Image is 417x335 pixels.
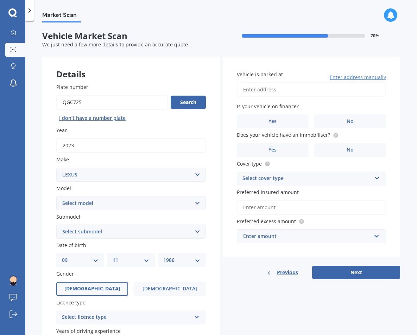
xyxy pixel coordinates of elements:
span: Yes [268,147,277,153]
span: Years of driving experience [56,328,121,334]
span: Submodel [56,213,80,220]
span: Preferred excess amount [237,218,296,225]
div: Enter amount [243,232,372,240]
button: Search [171,96,206,109]
span: Year [56,127,67,134]
span: Yes [268,118,277,124]
span: Market Scan [42,12,81,21]
img: ACg8ocJcc5-A3Aok-NCK6OczjLolmffJM1josRkY4h2RaE6PDXp6cS4=s96-c [8,275,19,286]
span: We just need a few more details to provide an accurate quote [42,41,188,48]
span: Is your vehicle on finance? [237,103,299,110]
span: Gender [56,271,74,277]
span: Enter address manually [330,74,386,81]
span: No [347,147,354,153]
button: Next [312,266,400,279]
span: No [347,118,354,124]
span: Vehicle Market Scan [42,31,221,41]
span: Date of birth [56,242,86,249]
span: Licence type [56,299,86,306]
input: Enter plate number [56,95,168,110]
input: Enter amount [237,200,386,215]
input: YYYY [56,138,206,153]
span: [DEMOGRAPHIC_DATA] [64,286,120,292]
button: I don’t have a number plate [56,112,128,124]
div: Select licence type [62,313,191,322]
span: Does your vehicle have an immobiliser? [237,132,330,138]
span: Preferred insured amount [237,189,299,195]
span: 70 % [371,33,379,38]
span: Plate number [56,84,88,90]
div: Select cover type [242,174,372,183]
span: Model [56,185,71,192]
span: Cover type [237,160,262,167]
span: Make [56,156,69,163]
span: Previous [277,267,298,278]
span: [DEMOGRAPHIC_DATA] [143,286,197,292]
input: Enter address [237,82,386,97]
div: Details [42,57,220,78]
span: Vehicle is parked at [237,71,283,78]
